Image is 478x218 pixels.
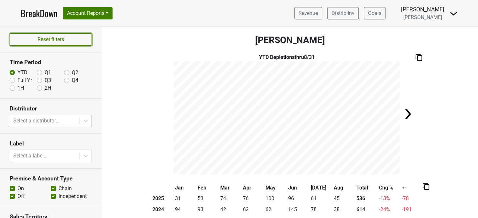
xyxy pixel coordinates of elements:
th: 614 [355,204,377,215]
td: 94 [174,204,196,215]
td: -13 % [377,193,400,204]
label: Off [17,192,25,200]
td: -24 % [377,204,400,215]
td: 62 [264,204,287,215]
th: Jun [287,182,310,193]
img: Arrow right [401,108,414,120]
td: 61 [310,193,332,204]
td: 145 [287,204,310,215]
td: 74 [219,193,242,204]
td: -78 [400,193,423,204]
h3: Distributor [10,105,92,112]
button: Reset filters [10,33,92,46]
th: +- [400,182,423,193]
th: 2025 [151,193,174,204]
h3: [PERSON_NAME] [102,35,478,46]
td: 38 [332,204,355,215]
img: Copy to clipboard [416,54,422,61]
label: 1H [17,84,24,92]
td: 62 [242,204,264,215]
label: Q2 [72,69,78,76]
h3: Premise & Account Type [10,175,92,182]
th: [DATE] [310,182,332,193]
th: 2024 [151,204,174,215]
label: Full Yr [17,76,32,84]
img: Dropdown Menu [450,10,457,17]
th: Feb [196,182,219,193]
label: Q1 [45,69,51,76]
td: 96 [287,193,310,204]
th: Chg % [377,182,400,193]
button: Account Reports [63,7,113,19]
th: Total [355,182,377,193]
div: YTD Depletions thru 8/31 [174,53,400,61]
a: BreakDown [21,6,58,20]
th: Apr [242,182,264,193]
th: Aug [332,182,355,193]
td: 78 [310,204,332,215]
div: [PERSON_NAME] [401,5,444,14]
td: 93 [196,204,219,215]
label: Q4 [72,76,78,84]
td: -191 [400,204,423,215]
label: 2H [45,84,51,92]
label: On [17,185,24,192]
label: Q3 [45,76,51,84]
td: 53 [196,193,219,204]
a: Goals [364,7,386,19]
a: Distrib Inv [327,7,359,19]
h3: Label [10,140,92,147]
img: Copy to clipboard [423,183,429,190]
th: 536 [355,193,377,204]
td: 76 [242,193,264,204]
td: 31 [174,193,196,204]
td: 42 [219,204,242,215]
span: [PERSON_NAME] [403,14,442,20]
th: May [264,182,287,193]
h3: Time Period [10,59,92,66]
td: 100 [264,193,287,204]
td: 45 [332,193,355,204]
th: Jan [174,182,196,193]
th: Mar [219,182,242,193]
label: Independent [59,192,87,200]
label: Chain [59,185,72,192]
a: Revenue [294,7,322,19]
label: YTD [17,69,27,76]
